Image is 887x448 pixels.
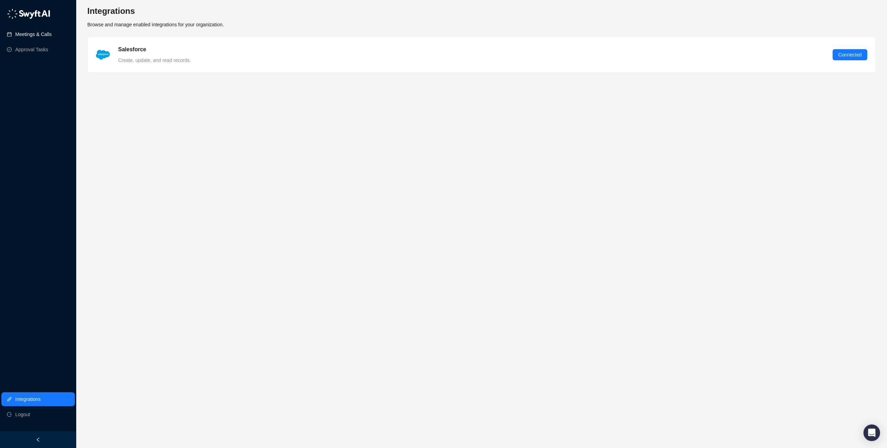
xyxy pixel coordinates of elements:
[36,437,41,442] span: left
[7,9,50,19] img: logo-05li4sbe.png
[118,45,146,54] h5: Salesforce
[15,392,41,406] a: Integrations
[118,57,191,63] span: Create, update, and read records.
[15,27,52,41] a: Meetings & Calls
[838,51,862,59] span: Connected
[96,50,110,60] img: salesforce-ChMvK6Xa.png
[87,22,224,27] span: Browse and manage enabled integrations for your organization.
[15,43,48,56] a: Approval Tasks
[15,407,30,421] span: Logout
[87,6,224,17] h3: Integrations
[863,424,880,441] div: Open Intercom Messenger
[833,49,867,60] button: Connected
[7,412,12,417] span: logout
